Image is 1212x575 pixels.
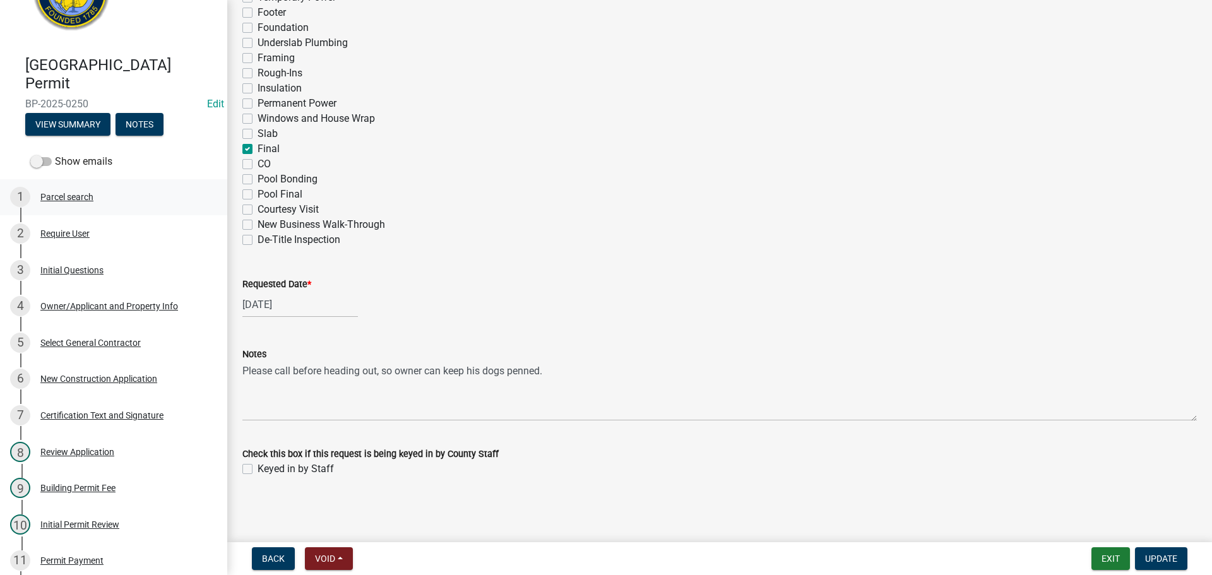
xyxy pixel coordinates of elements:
[252,547,295,570] button: Back
[258,187,302,202] label: Pool Final
[258,111,375,126] label: Windows and House Wrap
[258,232,340,247] label: De-Title Inspection
[242,450,499,459] label: Check this box if this request is being keyed in by County Staff
[207,98,224,110] wm-modal-confirm: Edit Application Number
[10,550,30,571] div: 11
[25,98,202,110] span: BP-2025-0250
[242,280,311,289] label: Requested Date
[1135,547,1187,570] button: Update
[10,223,30,244] div: 2
[40,338,141,347] div: Select General Contractor
[258,20,309,35] label: Foundation
[242,350,266,359] label: Notes
[258,81,302,96] label: Insulation
[40,193,93,201] div: Parcel search
[40,374,157,383] div: New Construction Application
[40,266,104,275] div: Initial Questions
[258,141,280,157] label: Final
[40,302,178,311] div: Owner/Applicant and Property Info
[1145,554,1177,564] span: Update
[30,154,112,169] label: Show emails
[40,520,119,529] div: Initial Permit Review
[10,187,30,207] div: 1
[258,126,278,141] label: Slab
[305,547,353,570] button: Void
[40,229,90,238] div: Require User
[10,369,30,389] div: 6
[258,202,319,217] label: Courtesy Visit
[10,296,30,316] div: 4
[207,98,224,110] a: Edit
[10,333,30,353] div: 5
[25,113,110,136] button: View Summary
[10,514,30,535] div: 10
[10,478,30,498] div: 9
[40,556,104,565] div: Permit Payment
[315,554,335,564] span: Void
[258,35,348,50] label: Underslab Plumbing
[262,554,285,564] span: Back
[40,411,163,420] div: Certification Text and Signature
[258,217,385,232] label: New Business Walk-Through
[25,120,110,130] wm-modal-confirm: Summary
[10,260,30,280] div: 3
[10,405,30,425] div: 7
[40,448,114,456] div: Review Application
[258,96,336,111] label: Permanent Power
[40,483,116,492] div: Building Permit Fee
[116,120,163,130] wm-modal-confirm: Notes
[25,56,217,93] h4: [GEOGRAPHIC_DATA] Permit
[1091,547,1130,570] button: Exit
[258,66,302,81] label: Rough-Ins
[116,113,163,136] button: Notes
[258,5,286,20] label: Footer
[258,50,295,66] label: Framing
[10,442,30,462] div: 8
[258,172,318,187] label: Pool Bonding
[258,157,271,172] label: CO
[242,292,358,317] input: mm/dd/yyyy
[258,461,334,477] label: Keyed in by Staff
